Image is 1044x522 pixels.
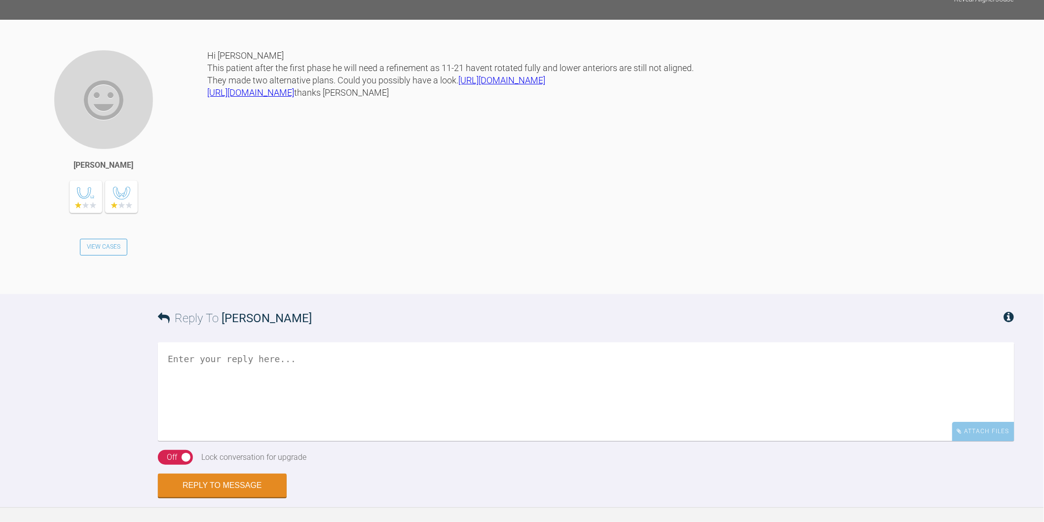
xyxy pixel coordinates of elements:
div: Lock conversation for upgrade [202,451,307,464]
div: Off [167,451,177,464]
a: View Cases [80,239,127,256]
span: [PERSON_NAME] [222,311,312,325]
div: [PERSON_NAME] [74,159,134,172]
a: [URL][DOMAIN_NAME] [458,75,545,85]
h3: Reply To [158,309,312,328]
a: [URL][DOMAIN_NAME] [207,87,294,98]
button: Reply to Message [158,474,287,497]
div: Hi [PERSON_NAME] This patient after the first phase he will need a refinement as 11-21 havent rot... [207,49,1014,279]
div: Attach Files [952,422,1014,441]
img: Nikolaos Mitropoulos [53,49,154,150]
